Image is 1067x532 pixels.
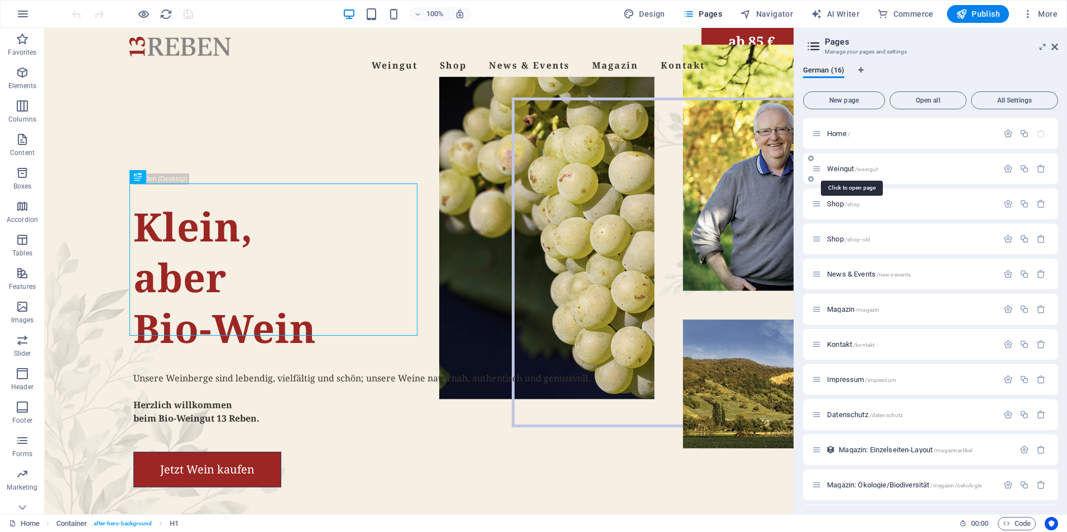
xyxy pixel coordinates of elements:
i: On resize automatically adjust zoom level to fit chosen device. [455,9,465,19]
p: Slider [14,349,31,358]
h6: Session time [959,517,989,530]
span: /magazin/oekologie [930,482,982,489]
p: Accordion [7,215,38,224]
div: Impressum/impressum [824,376,998,383]
div: Settings [1003,129,1013,138]
div: The startpage cannot be deleted [1036,129,1046,138]
span: Click to open page [827,305,879,313]
span: Navigator [740,8,793,20]
button: Design [619,5,670,23]
p: Content [10,148,35,157]
div: Remove [1036,410,1046,419]
div: Duplicate [1020,375,1029,384]
div: Duplicate [1020,164,1029,173]
div: Language Tabs [803,66,1058,87]
span: Code [1003,517,1031,530]
span: Publish [956,8,1000,20]
div: Settings [1003,199,1013,209]
span: AI Writer [811,8,859,20]
span: Pages [683,8,722,20]
div: Settings [1003,164,1013,173]
div: Duplicate [1020,340,1029,349]
div: Settings [1003,340,1013,349]
span: Weingut [827,165,878,173]
div: Remove [1036,340,1046,349]
div: Home/ [824,130,998,137]
p: Columns [8,115,36,124]
span: /datenschutz [869,412,903,418]
span: Click to select. Double-click to edit [170,517,179,530]
span: Click to open page [827,410,903,419]
span: /magazinartikel [934,447,972,453]
p: Images [11,316,34,325]
p: Header [11,383,33,391]
span: : [979,519,981,528]
div: Settings [1003,269,1013,279]
p: Boxes [13,182,32,191]
span: /magazin [855,307,879,313]
div: Kontakt/kontakt [824,341,998,348]
div: Remove [1036,269,1046,279]
div: Duplicate [1020,199,1029,209]
button: AI Writer [806,5,864,23]
button: Publish [947,5,1009,23]
p: Marketing [7,483,37,492]
button: Open all [890,91,967,109]
div: Remove [1036,234,1046,244]
span: /shop-old [845,236,870,243]
div: Settings [1003,234,1013,244]
span: Commerce [877,8,934,20]
h6: 100% [426,7,444,21]
p: Footer [12,416,32,425]
button: Pages [679,5,727,23]
button: More [1018,5,1062,23]
div: Settings [1020,445,1029,454]
span: Click to open page [827,129,850,138]
button: Code [998,517,1036,530]
div: Duplicate [1020,269,1029,279]
span: Click to open page [827,270,911,278]
span: Click to open page [827,481,982,489]
button: reload [159,7,172,21]
div: Duplicate [1020,480,1029,490]
p: Features [9,282,36,291]
div: Remove [1036,480,1046,490]
span: Click to open page [827,340,874,349]
span: Click to open page [827,235,870,243]
div: Remove [1036,375,1046,384]
button: Usercentrics [1045,517,1058,530]
div: This layout is used as a template for all items (e.g. a blog post) of this collection. The conten... [826,445,835,454]
span: Open all [895,97,962,104]
span: More [1022,8,1058,20]
button: All Settings [971,91,1058,109]
span: Click to select. Double-click to edit [56,517,88,530]
p: Forms [12,449,32,458]
span: /weingut [855,166,878,172]
div: Settings [1003,304,1013,314]
span: . after-hero-background [92,517,152,530]
span: /shop [845,201,861,207]
a: Click to cancel selection. Double-click to open Pages [9,517,40,530]
span: Click to open page [827,375,896,384]
div: Shop/shop-old [824,235,998,243]
h3: Manage your pages and settings [825,47,1036,57]
h2: Pages [825,37,1058,47]
button: Navigator [736,5,797,23]
div: Settings [1003,410,1013,419]
div: Duplicate [1020,129,1029,138]
nav: breadcrumb [56,517,179,530]
div: Remove [1036,304,1046,314]
span: German (16) [803,64,844,79]
span: Click to open page [827,200,860,208]
p: Favorites [8,48,36,57]
div: Remove [1036,164,1046,173]
span: Click to open page [839,446,972,454]
button: Click here to leave preview mode and continue editing [137,7,150,21]
button: 100% [409,7,449,21]
span: New page [808,97,880,104]
p: Elements [8,81,37,90]
span: /impressum [865,377,896,383]
div: Datenschutz/datenschutz [824,411,998,418]
p: Tables [12,249,32,258]
span: 00 00 [971,517,988,530]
